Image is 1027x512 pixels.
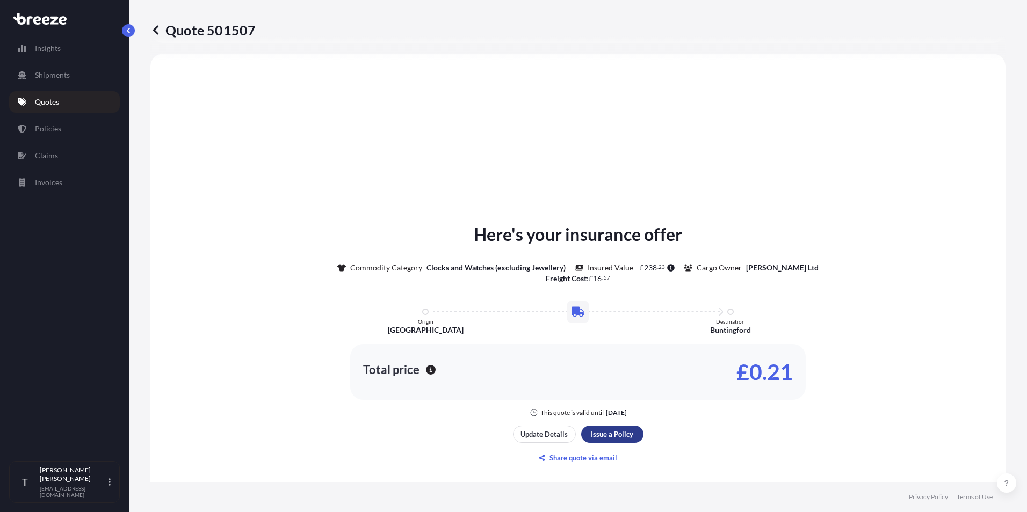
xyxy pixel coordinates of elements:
p: Insights [35,43,61,54]
p: [DATE] [606,408,627,417]
a: Quotes [9,91,120,113]
span: 238 [644,264,657,272]
span: T [22,477,28,487]
button: Update Details [513,426,576,443]
p: Commodity Category [350,262,422,273]
p: £0.21 [736,363,793,381]
button: Issue a Policy [581,426,643,443]
span: 57 [604,276,610,280]
p: Buntingford [710,325,751,335]
p: Quote 501507 [150,21,256,39]
span: £ [589,275,593,282]
a: Policies [9,118,120,140]
a: Invoices [9,172,120,193]
a: Privacy Policy [909,493,948,501]
p: Policies [35,123,61,134]
p: [GEOGRAPHIC_DATA] [388,325,464,335]
span: £ [640,264,644,272]
p: Origin [418,318,433,325]
p: Cargo Owner [697,262,742,273]
p: This quote is valid until [540,408,604,417]
p: Destination [716,318,745,325]
a: Shipments [9,64,120,86]
p: Shipments [35,70,70,81]
span: 23 [659,265,665,269]
p: [PERSON_NAME] [PERSON_NAME] [40,466,106,483]
a: Claims [9,145,120,166]
span: . [602,276,603,280]
a: Terms of Use [957,493,993,501]
p: Here's your insurance offer [474,222,682,247]
p: Insured Value [588,262,633,273]
p: Issue a Policy [591,429,633,440]
p: [PERSON_NAME] Ltd [746,262,819,273]
p: Total price [363,364,420,375]
p: Claims [35,150,58,161]
p: Clocks and Watches (excluding Jewellery) [426,262,566,273]
button: Share quote via email [513,449,643,466]
p: Update Details [520,429,568,440]
p: Share quote via email [549,452,617,463]
span: 16 [593,275,602,282]
p: Quotes [35,97,59,107]
p: Invoices [35,177,62,188]
a: Insights [9,38,120,59]
p: : [546,273,610,284]
b: Freight Cost [546,274,587,283]
span: . [657,265,659,269]
p: [EMAIL_ADDRESS][DOMAIN_NAME] [40,485,106,498]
